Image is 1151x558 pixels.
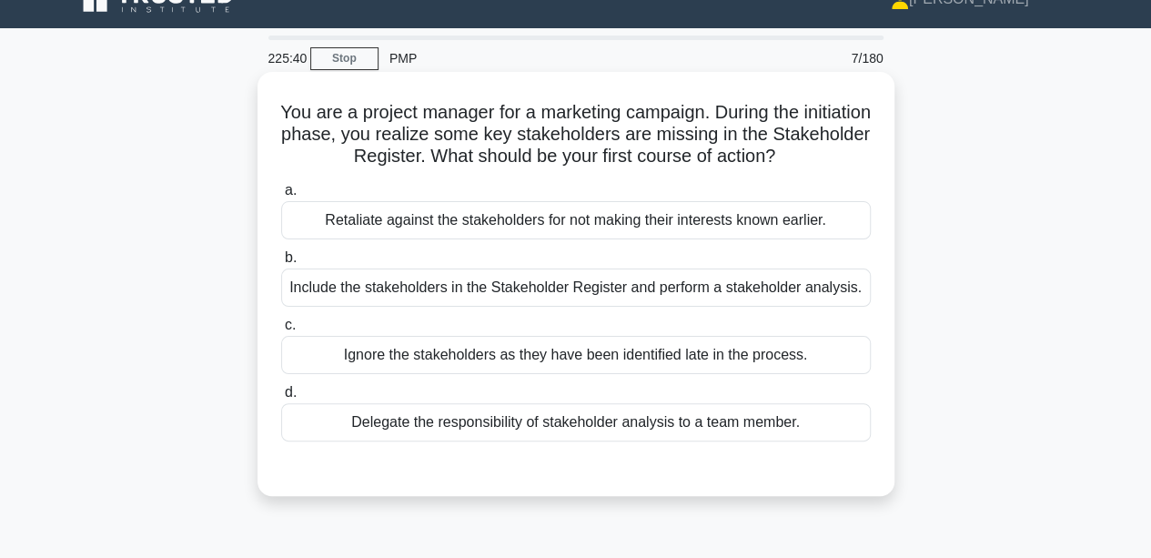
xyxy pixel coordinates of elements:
div: Delegate the responsibility of stakeholder analysis to a team member. [281,403,871,441]
span: a. [285,182,297,198]
span: d. [285,384,297,400]
div: 7/180 [788,40,894,76]
div: PMP [379,40,629,76]
div: Retaliate against the stakeholders for not making their interests known earlier. [281,201,871,239]
h5: You are a project manager for a marketing campaign. During the initiation phase, you realize some... [279,101,873,168]
div: 225:40 [257,40,310,76]
a: Stop [310,47,379,70]
span: b. [285,249,297,265]
div: Include the stakeholders in the Stakeholder Register and perform a stakeholder analysis. [281,269,871,307]
div: Ignore the stakeholders as they have been identified late in the process. [281,336,871,374]
span: c. [285,317,296,332]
